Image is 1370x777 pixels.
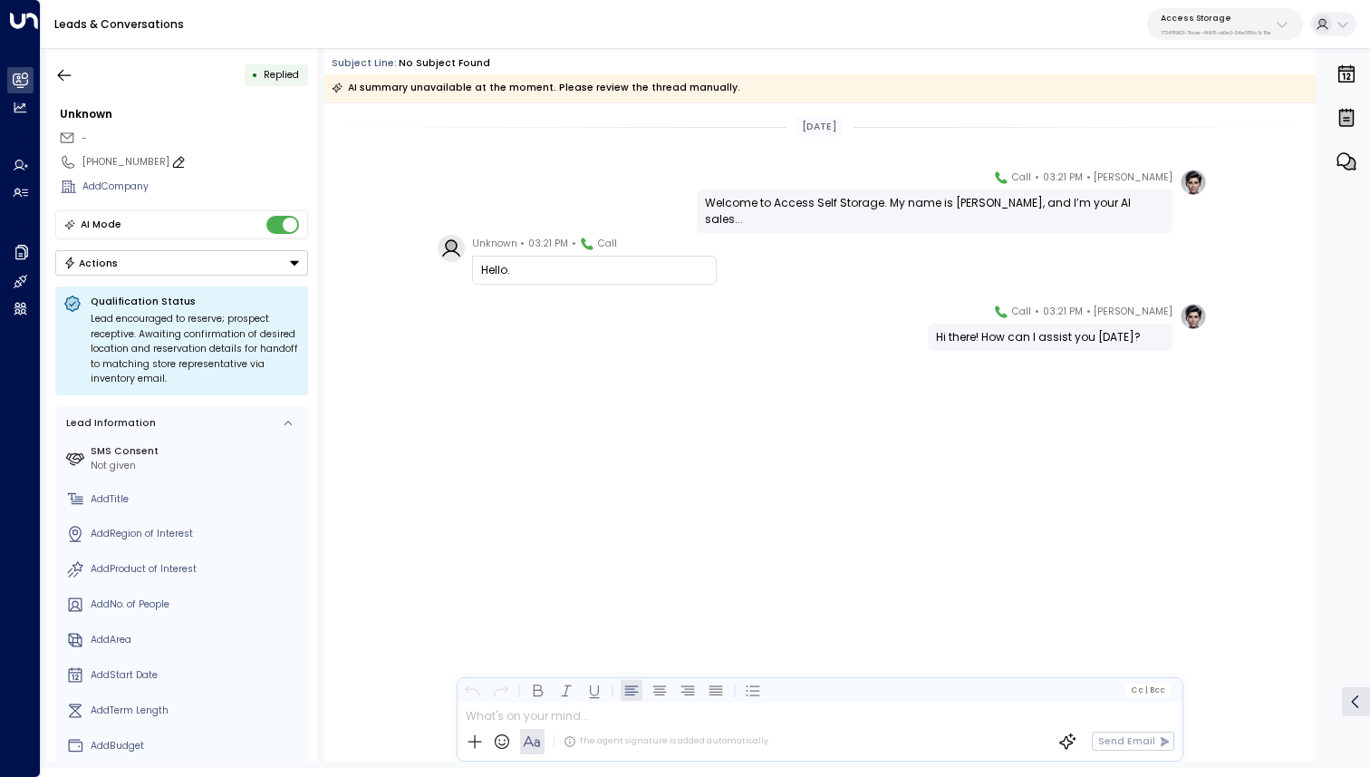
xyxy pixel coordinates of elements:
[91,492,303,507] div: AddTitle
[91,527,303,541] div: AddRegion of Interest
[91,739,303,753] div: AddBudget
[564,735,768,748] div: The agent signature is added automatically
[54,16,184,32] a: Leads & Conversations
[461,679,483,701] button: Undo
[1161,29,1271,36] p: 17248963-7bae-4f68-a6e0-04e589c1c15e
[60,106,308,122] div: Unknown
[528,235,568,253] span: 03:21 PM
[1043,303,1083,321] span: 03:21 PM
[1012,303,1031,321] span: Call
[1131,685,1165,694] span: Cc Bcc
[62,416,156,431] div: Lead Information
[332,79,740,97] div: AI summary unavailable at the moment. Please review the thread manually.
[1125,684,1171,696] button: Cc|Bcc
[489,679,511,701] button: Redo
[82,180,308,194] div: AddCompany
[1043,169,1083,187] span: 03:21 PM
[1161,13,1271,24] p: Access Storage
[598,235,617,253] span: Call
[1094,303,1172,321] span: [PERSON_NAME]
[1086,303,1091,321] span: •
[81,216,121,234] div: AI Mode
[91,562,303,577] div: AddProduct of Interest
[55,250,308,276] div: Button group with a nested menu
[1180,303,1207,330] img: profile-logo.png
[520,235,525,253] span: •
[91,295,300,308] p: Qualification Status
[1086,169,1091,187] span: •
[796,117,843,137] div: [DATE]
[332,56,397,70] span: Subject Line:
[1147,8,1303,40] button: Access Storage17248963-7bae-4f68-a6e0-04e589c1c15e
[252,63,258,87] div: •
[472,235,517,253] span: Unknown
[82,155,308,170] div: [PHONE_NUMBER]
[1144,685,1147,694] span: |
[91,459,303,473] div: Not given
[91,312,300,387] div: Lead encouraged to reserve; prospect receptive. Awaiting confirmation of desired location and res...
[572,235,576,253] span: •
[91,668,303,683] div: AddStart Date
[91,597,303,612] div: AddNo. of People
[936,329,1164,345] div: Hi there! How can I assist you [DATE]?
[1012,169,1031,187] span: Call
[705,195,1164,228] div: Welcome to Access Self Storage. My name is [PERSON_NAME], and I’m your AI sales...
[399,56,490,71] div: No subject found
[91,633,303,647] div: AddArea
[91,444,303,459] label: SMS Consent
[91,704,303,718] div: AddTerm Length
[55,250,308,276] button: Actions
[481,262,708,278] div: Hello.
[1035,303,1039,321] span: •
[264,68,299,82] span: Replied
[1035,169,1039,187] span: •
[82,131,87,145] span: -
[1180,169,1207,196] img: profile-logo.png
[1094,169,1172,187] span: [PERSON_NAME]
[63,257,119,269] div: Actions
